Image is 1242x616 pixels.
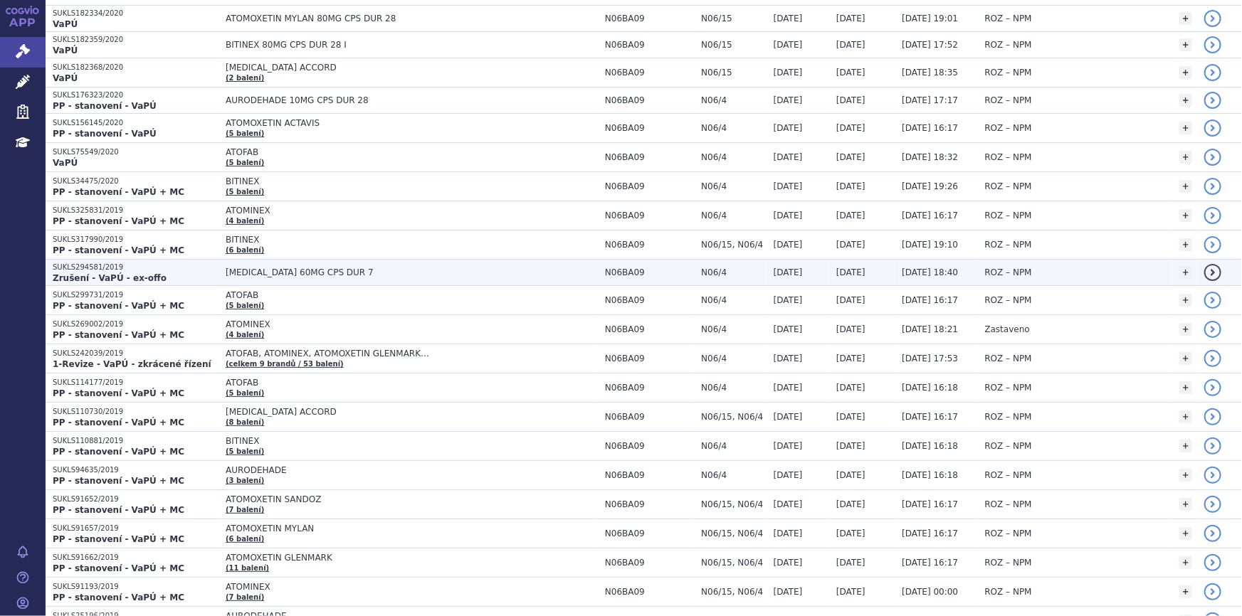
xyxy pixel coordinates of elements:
[53,147,219,157] p: SUKLS75549/2020
[226,129,264,137] a: (5 balení)
[226,118,581,128] span: ATOMOXETIN ACTAVIS
[1204,379,1221,396] a: detail
[226,564,269,572] a: (11 balení)
[701,181,766,191] span: N06/4
[53,553,219,563] p: SUKLS91662/2019
[605,95,694,105] span: N06BA09
[1204,554,1221,571] a: detail
[1179,381,1192,394] a: +
[53,187,184,197] strong: PP - stanovení - VaPÚ + MC
[605,412,694,422] span: N06BA09
[836,95,865,105] span: [DATE]
[701,152,766,162] span: N06/4
[605,558,694,568] span: N06BA09
[701,240,766,250] span: N06/15, N06/4
[226,267,581,277] span: [MEDICAL_DATA] 60MG CPS DUR 7
[774,587,803,597] span: [DATE]
[1204,149,1221,166] a: detail
[226,465,581,475] span: AURODEHADE
[1204,236,1221,253] a: detail
[53,593,184,602] strong: PP - stanovení - VaPÚ + MC
[226,407,581,417] span: [MEDICAL_DATA] ACCORD
[226,95,581,105] span: AURODEHADE 10MG CPS DUR 28
[53,176,219,186] p: SUKLS34475/2020
[701,295,766,305] span: N06/4
[774,412,803,422] span: [DATE]
[902,181,958,191] span: [DATE] 19:26
[985,383,1032,393] span: ROZ – NPM
[836,529,865,538] span: [DATE]
[53,494,219,504] p: SUKLS91652/2019
[774,95,803,105] span: [DATE]
[53,582,219,592] p: SUKLS91193/2019
[902,558,958,568] span: [DATE] 16:17
[226,477,264,484] a: (3 balení)
[1179,266,1192,279] a: +
[53,388,184,398] strong: PP - stanovení - VaPÚ + MC
[226,593,264,601] a: (7 balení)
[605,295,694,305] span: N06BA09
[985,267,1032,277] span: ROZ – NPM
[836,412,865,422] span: [DATE]
[985,181,1032,191] span: ROZ – NPM
[985,441,1032,451] span: ROZ – NPM
[701,95,766,105] span: N06/4
[902,324,958,334] span: [DATE] 18:21
[701,558,766,568] span: N06/15, N06/4
[53,505,184,515] strong: PP - stanovení - VaPÚ + MC
[1204,292,1221,309] a: detail
[1179,12,1192,25] a: +
[53,9,219,18] p: SUKLS182334/2020
[774,499,803,509] span: [DATE]
[226,40,581,50] span: BITINEX 80MG CPS DUR 28 I
[53,330,184,340] strong: PP - stanovení - VaPÚ + MC
[226,74,264,82] a: (2 balení)
[985,529,1032,538] span: ROZ – NPM
[1204,178,1221,195] a: detail
[1204,583,1221,600] a: detail
[605,152,694,162] span: N06BA09
[836,152,865,162] span: [DATE]
[1204,408,1221,425] a: detail
[836,295,865,305] span: [DATE]
[701,40,766,50] span: N06/15
[902,14,958,23] span: [DATE] 19:01
[605,499,694,509] span: N06BA09
[985,470,1032,480] span: ROZ – NPM
[774,324,803,334] span: [DATE]
[902,412,958,422] span: [DATE] 16:17
[605,68,694,78] span: N06BA09
[774,68,803,78] span: [DATE]
[701,14,766,23] span: N06/15
[53,407,219,417] p: SUKLS110730/2019
[53,46,78,55] strong: VaPÚ
[1179,294,1192,307] a: +
[226,378,581,388] span: ATOFAB
[605,240,694,250] span: N06BA09
[226,360,344,368] a: (celkem 9 brandů / 53 balení)
[1179,180,1192,193] a: +
[902,499,958,509] span: [DATE] 16:17
[774,181,803,191] span: [DATE]
[53,301,184,311] strong: PP - stanovení - VaPÚ + MC
[605,211,694,221] span: N06BA09
[605,529,694,538] span: N06BA09
[774,240,803,250] span: [DATE]
[774,267,803,277] span: [DATE]
[226,217,264,225] a: (4 balení)
[836,324,865,334] span: [DATE]
[226,494,581,504] span: ATOMOXETIN SANDOZ
[1179,498,1192,511] a: +
[226,418,264,426] a: (8 balení)
[836,240,865,250] span: [DATE]
[53,359,211,369] strong: 1-Revize - VaPÚ - zkrácené řízení
[774,152,803,162] span: [DATE]
[701,267,766,277] span: N06/4
[985,123,1032,133] span: ROZ – NPM
[902,152,958,162] span: [DATE] 18:32
[226,524,581,533] span: ATOMOXETIN MYLAN
[605,470,694,480] span: N06BA09
[226,63,581,73] span: [MEDICAL_DATA] ACCORD
[226,147,581,157] span: ATOFAB
[902,240,958,250] span: [DATE] 19:10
